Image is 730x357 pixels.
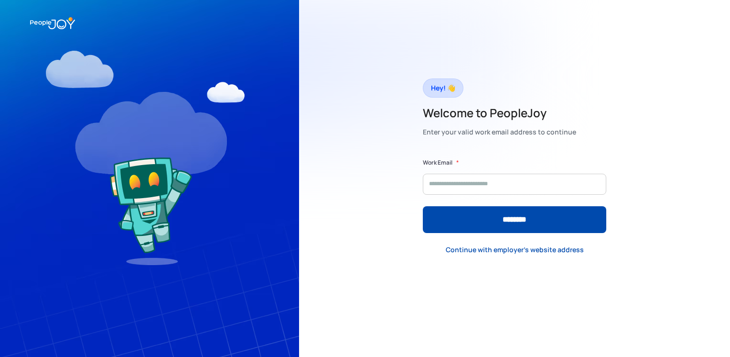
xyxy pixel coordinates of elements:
div: Enter your valid work email address to continue [423,125,576,139]
div: Hey! 👋 [431,81,455,95]
div: Continue with employer's website address [446,245,584,255]
a: Continue with employer's website address [438,240,591,260]
label: Work Email [423,158,452,167]
h2: Welcome to PeopleJoy [423,105,576,121]
form: Form [423,158,606,233]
